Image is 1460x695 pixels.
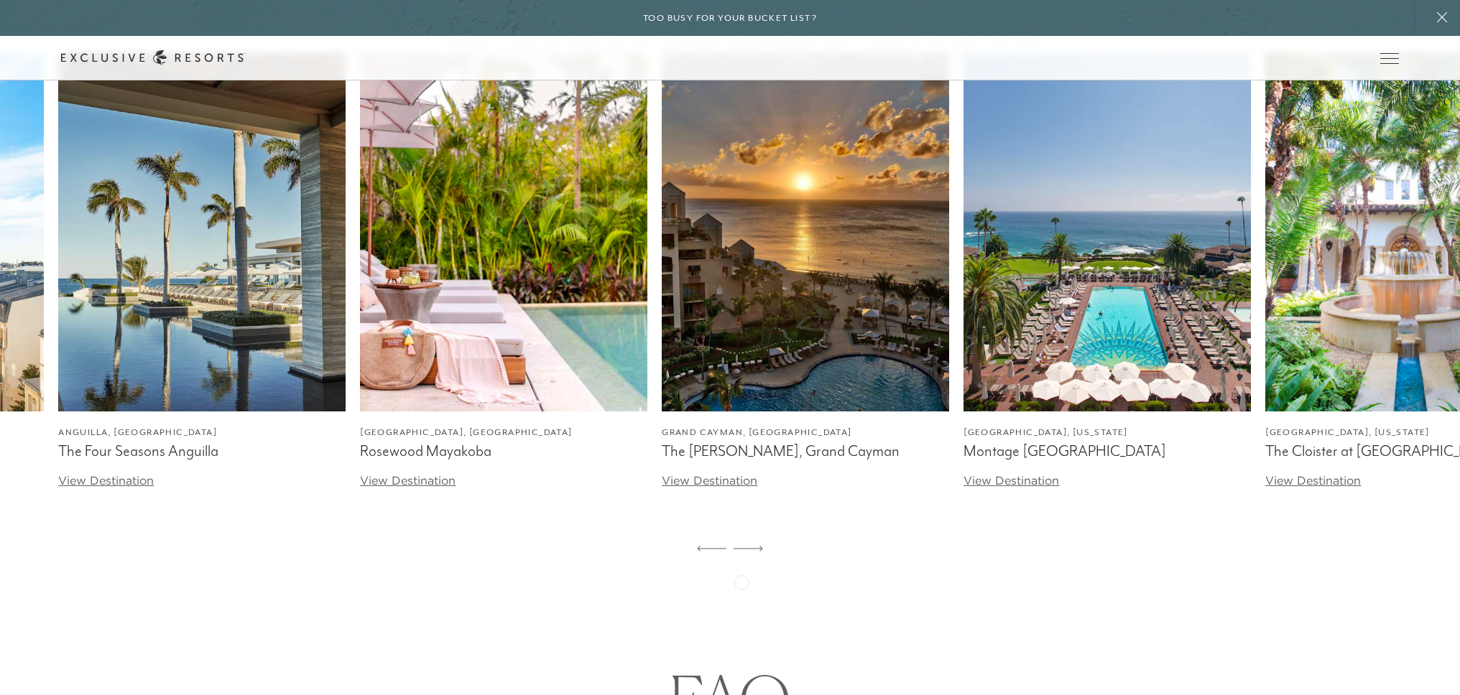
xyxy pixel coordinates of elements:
[964,52,1251,489] a: [GEOGRAPHIC_DATA], [US_STATE]Montage [GEOGRAPHIC_DATA]View Destination
[662,426,949,439] figcaption: Grand Cayman, [GEOGRAPHIC_DATA]
[58,426,346,439] figcaption: Anguilla, [GEOGRAPHIC_DATA]
[360,442,647,460] figcaption: Rosewood Mayakoba
[964,442,1251,460] figcaption: Montage [GEOGRAPHIC_DATA]
[1380,53,1399,63] button: Open navigation
[58,442,346,460] figcaption: The Four Seasons Anguilla
[58,473,154,488] a: View Destination
[662,52,949,489] a: Grand Cayman, [GEOGRAPHIC_DATA]The [PERSON_NAME], Grand CaymanView Destination
[360,52,647,489] a: [GEOGRAPHIC_DATA], [GEOGRAPHIC_DATA]Rosewood MayakobaView Destination
[662,442,949,460] figcaption: The [PERSON_NAME], Grand Cayman
[662,473,757,488] a: View Destination
[964,473,1059,488] a: View Destination
[964,426,1251,439] figcaption: [GEOGRAPHIC_DATA], [US_STATE]
[643,11,817,25] h6: Too busy for your bucket list?
[360,473,456,488] a: View Destination
[360,426,647,439] figcaption: [GEOGRAPHIC_DATA], [GEOGRAPHIC_DATA]
[58,52,346,489] a: Anguilla, [GEOGRAPHIC_DATA]The Four Seasons AnguillaView Destination
[1265,473,1361,488] a: View Destination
